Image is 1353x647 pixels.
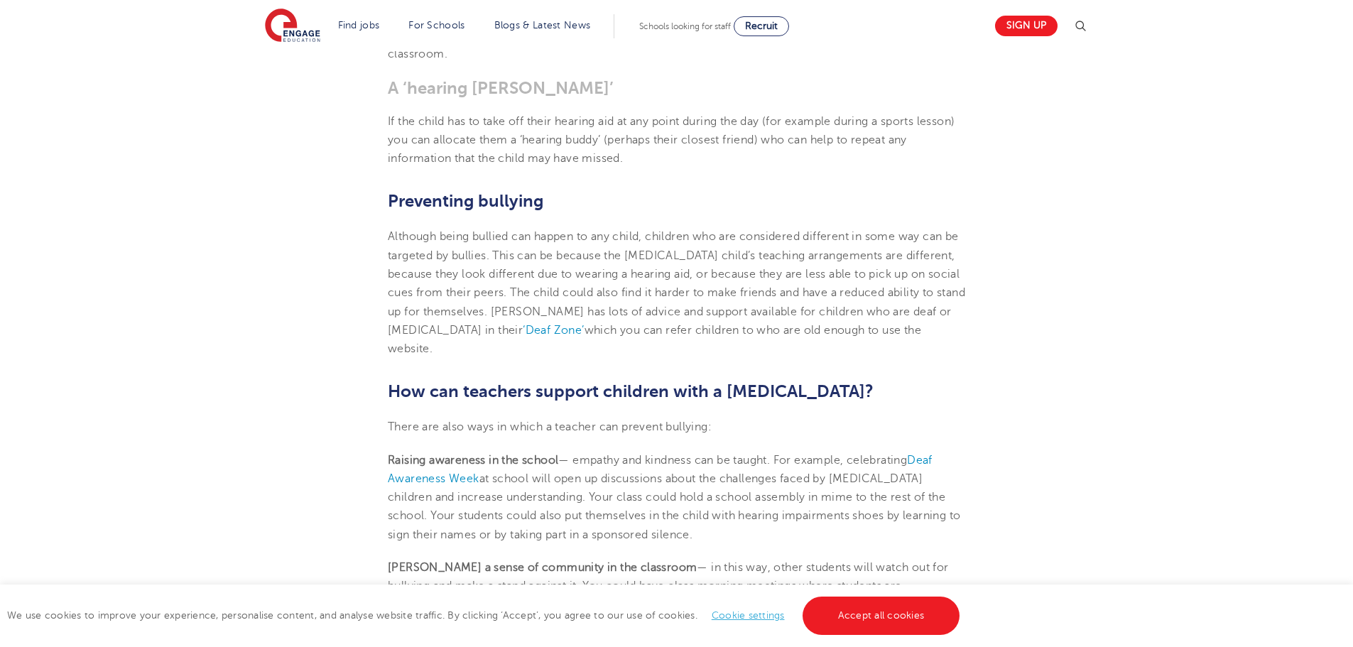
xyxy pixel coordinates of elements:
[388,381,874,401] span: How can teachers support children with a [MEDICAL_DATA]?
[712,610,785,621] a: Cookie settings
[388,191,543,211] span: Preventing bullying
[388,454,558,467] b: Raising awareness in the school
[408,20,464,31] a: For Schools
[388,420,712,433] span: There are also ways in which a teacher can prevent bullying:
[558,454,907,467] span: — empathy and kindness can be taught. For example, celebrating
[388,115,955,165] span: If the child has to take off their hearing aid at any point during the day (for example during a ...
[639,21,731,31] span: Schools looking for staff
[523,324,584,337] a: ‘Deaf Zone’
[734,16,789,36] a: Recruit
[388,472,960,541] span: at school will open up discussions about the challenges faced by [MEDICAL_DATA] children and incr...
[338,20,380,31] a: Find jobs
[388,324,921,355] span: which you can refer children to who are old enough to use the website.
[494,20,591,31] a: Blogs & Latest News
[995,16,1058,36] a: Sign up
[745,21,778,31] span: Recruit
[388,230,965,336] span: Although being bullied can happen to any child, children who are considered different in some way...
[7,610,963,621] span: We use cookies to improve your experience, personalise content, and analyse website traffic. By c...
[803,597,960,635] a: Accept all cookies
[388,561,697,574] b: [PERSON_NAME] a sense of community in the classroom
[265,9,320,44] img: Engage Education
[388,454,933,485] a: Deaf Awareness Week
[388,78,614,98] span: A ‘hearing [PERSON_NAME]’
